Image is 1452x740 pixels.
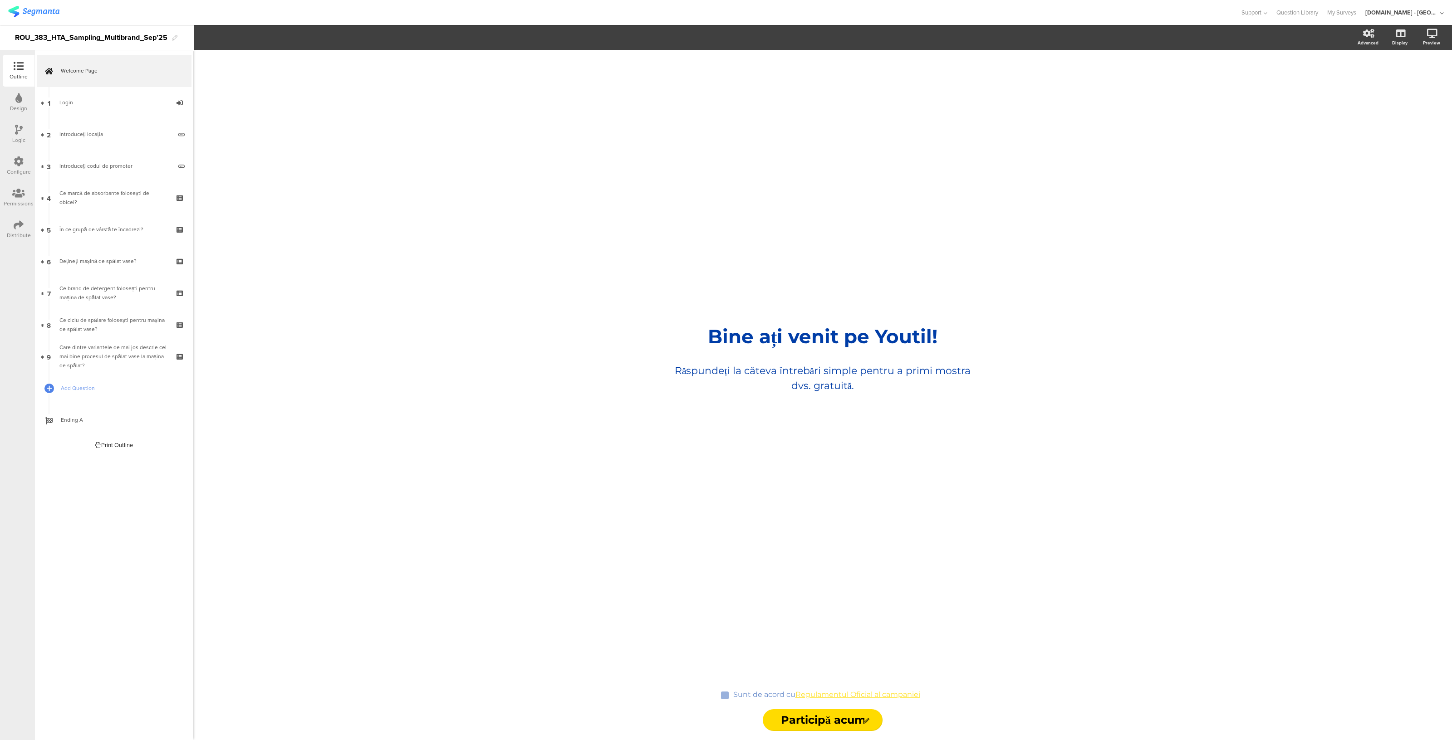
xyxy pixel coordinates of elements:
a: 5 În ce grupă de vârstă te încadrezi? [37,214,191,245]
span: 1 [48,97,50,107]
a: 7 Ce brand de detergent folosești pentru mașina de spălat vase? [37,277,191,309]
div: Login [59,98,168,107]
div: Advanced [1358,39,1378,46]
span: 2 [47,129,51,139]
span: Add Question [61,384,177,393]
div: În ce grupă de vârstă te încadrezi? [59,225,168,234]
p: Răspundeți la câteva întrebări simple pentru a primi mostra dvs. gratuită. [664,363,981,393]
div: Display [1392,39,1408,46]
span: 8 [47,320,51,330]
img: segmanta logo [8,6,59,17]
span: 4 [47,193,51,203]
div: Print Outline [95,441,133,449]
div: Permissions [4,200,34,208]
div: [DOMAIN_NAME] - [GEOGRAPHIC_DATA] [1365,8,1438,17]
div: Ce marcă de absorbante folosești de obicei? [59,189,168,207]
div: Preview [1423,39,1440,46]
div: ROU_383_HTA_Sampling_Multibrand_Sep'25 [15,30,167,45]
div: Design [10,104,27,112]
a: 2 Introduceți locația [37,118,191,150]
span: Ending A [61,415,177,424]
a: Regulamentul Oficial al campaniei [795,690,920,699]
div: Dețineți mașină de spălat vase? [59,257,168,266]
a: 9 Care dintre variantele de mai jos descrie cel mai bine procesul de spălat vase la mașina de spă... [37,341,191,372]
p: Bine ați venit pe Youtil! [655,325,991,348]
span: 7 [47,288,51,298]
div: Introduceți codul de promoter [59,161,172,170]
span: Support [1241,8,1261,17]
div: Configure [7,168,31,176]
div: Distribute [7,231,31,239]
a: 4 Ce marcă de absorbante folosești de obicei? [37,182,191,214]
div: Logic [12,136,25,144]
span: 3 [47,161,51,171]
span: 9 [47,351,51,361]
div: Ce brand de detergent folosești pentru mașina de spălat vase? [59,284,168,302]
a: Ending A [37,404,191,436]
a: 8 Ce ciclu de spălare folosești pentru mașina de spălat vase?​ [37,309,191,341]
div: Care dintre variantele de mai jos descrie cel mai bine procesul de spălat vase la mașina de spălat? [59,343,168,370]
a: 3 Introduceți codul de promoter [37,150,191,182]
div: Ce ciclu de spălare folosești pentru mașina de spălat vase?​ [59,316,168,334]
a: Welcome Page [37,55,191,87]
input: Start [763,709,883,731]
div: Introduceți locația [59,130,172,139]
div: Outline [10,73,28,81]
span: 6 [47,256,51,266]
a: 1 Login [37,87,191,118]
p: Sunt de acord cu [733,690,920,699]
a: 6 Dețineți mașină de spălat vase? [37,245,191,277]
span: 5 [47,224,51,234]
span: Welcome Page [61,66,177,75]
